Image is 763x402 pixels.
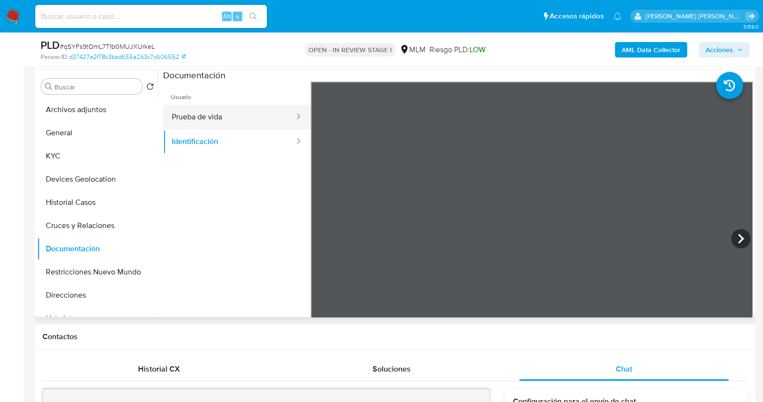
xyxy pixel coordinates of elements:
[37,191,158,214] button: Historial Casos
[616,363,632,374] span: Chat
[138,363,180,374] span: Historial CX
[305,43,396,57] p: OPEN - IN REVIEW STAGE I
[37,214,158,237] button: Cruces y Relaciones
[37,284,158,307] button: Direcciones
[69,53,186,61] a: d37427e2f78c3bad655a2b3c7c606552
[550,11,604,21] span: Accesos rápidos
[146,83,154,93] button: Volver al orden por defecto
[615,42,687,57] button: AML Data Collector
[37,237,158,260] button: Documentación
[746,11,756,21] a: Salir
[37,121,158,144] button: General
[223,12,231,21] span: Alt
[37,168,158,191] button: Devices Geolocation
[400,44,426,55] div: MLM
[613,12,622,20] a: Notificaciones
[42,332,748,342] h1: Contactos
[706,42,733,57] span: Acciones
[55,83,139,91] input: Buscar
[37,260,158,284] button: Restricciones Nuevo Mundo
[699,42,749,57] button: Acciones
[645,12,743,21] p: baltazar.cabreradupeyron@mercadolibre.com.mx
[236,12,239,21] span: s
[622,42,680,57] b: AML Data Collector
[373,363,411,374] span: Soluciones
[470,44,486,55] span: LOW
[37,307,158,330] button: Lista Interna
[37,98,158,121] button: Archivos adjuntos
[60,42,155,51] span: # qSYFs9tOmL7T1b0MUJXUrkeL
[45,83,53,90] button: Buscar
[430,44,486,55] span: Riesgo PLD:
[35,10,267,23] input: Buscar usuario o caso...
[41,37,60,53] b: PLD
[41,53,67,61] b: Person ID
[243,10,263,23] button: search-icon
[743,23,758,30] span: 3.158.0
[37,144,158,168] button: KYC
